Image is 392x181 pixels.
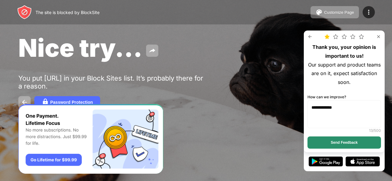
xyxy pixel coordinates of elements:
div: Our support and product teams are on it, expect satisfaction soon. [307,60,381,87]
img: password.svg [42,99,49,106]
button: Customize Page [311,6,359,18]
div: How can we improve? [307,94,346,100]
img: pallet.svg [315,9,323,16]
img: back.svg [21,99,28,106]
iframe: Banner [18,104,163,174]
img: rate-us-close.svg [376,34,381,39]
img: app-store.svg [345,157,380,166]
img: star.svg [359,34,364,39]
button: Send Feedback [307,136,381,149]
img: google-play.svg [309,157,343,166]
div: Thank you, your opinion is important to us! [307,43,381,60]
div: 13 /500 [369,128,381,133]
img: header-logo.svg [17,5,32,20]
img: star.svg [342,34,347,39]
img: menu-icon.svg [365,9,372,16]
div: Password Protection [50,100,93,105]
button: Password Protection [34,96,100,108]
div: Customize Page [324,10,354,15]
img: rate-us-back.svg [307,34,312,39]
img: star-full.svg [325,34,330,39]
div: The site is blocked by BlockSite [36,10,100,15]
img: star.svg [350,34,355,39]
img: share.svg [149,47,156,54]
div: You put [URL] in your Block Sites list. It’s probably there for a reason. [18,74,208,90]
img: star.svg [333,34,338,39]
span: Nice try... [18,33,142,63]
